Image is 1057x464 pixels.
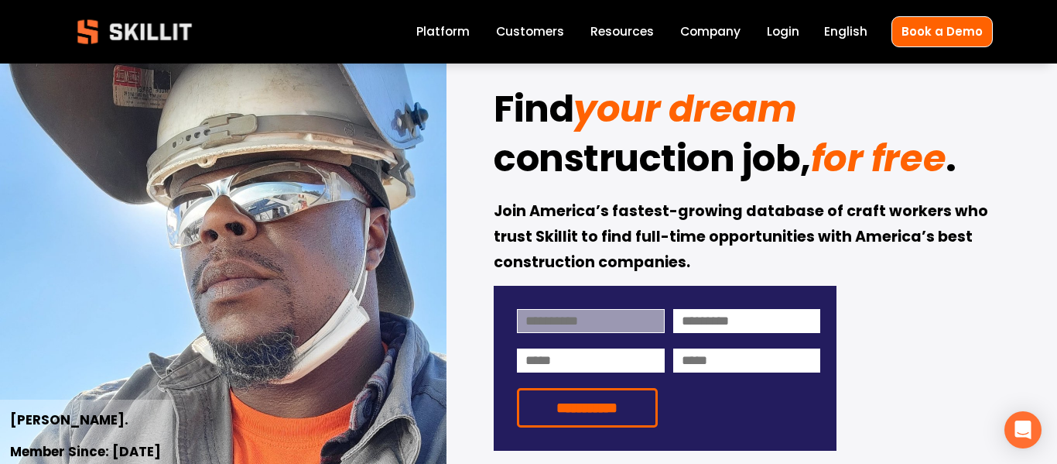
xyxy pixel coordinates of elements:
strong: Member Since: [DATE] [10,442,161,464]
strong: Find [494,81,573,144]
strong: [PERSON_NAME]. [10,410,128,432]
strong: construction job, [494,130,811,194]
span: English [824,22,867,40]
a: Login [767,22,799,43]
strong: Join America’s fastest-growing database of craft workers who trust Skillit to find full-time oppo... [494,200,991,276]
div: Open Intercom Messenger [1004,411,1042,449]
a: Platform [416,22,470,43]
a: Customers [496,22,564,43]
span: Resources [590,22,654,40]
img: Skillit [64,9,205,55]
a: Book a Demo [891,16,993,46]
div: language picker [824,22,867,43]
em: for free [811,132,946,184]
a: folder dropdown [590,22,654,43]
a: Company [680,22,741,43]
strong: . [946,130,956,194]
em: your dream [573,83,796,135]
